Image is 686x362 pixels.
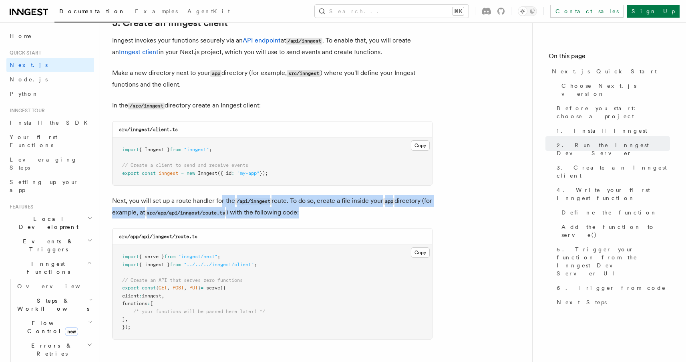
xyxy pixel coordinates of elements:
[112,17,228,28] a: 3. Create an Inngest client
[237,170,260,176] span: "my-app"
[553,281,670,295] a: 6. Trigger from code
[122,170,139,176] span: export
[6,260,87,276] span: Inngest Functions
[181,170,184,176] span: =
[184,285,187,291] span: ,
[286,38,322,44] code: /api/inngest
[557,127,647,135] span: 1. Install Inngest
[65,327,78,336] span: new
[112,195,433,218] p: Next, you will set up a route handler for the route. To do so, create a file inside your director...
[122,262,139,267] span: import
[287,70,320,77] code: src/inngest
[552,67,657,75] span: Next.js Quick Start
[122,254,139,259] span: import
[217,254,220,259] span: ;
[122,293,139,299] span: client
[142,293,161,299] span: inngest
[553,242,670,281] a: 5. Trigger your function from the Inngest Dev Server UI
[10,179,78,193] span: Setting up your app
[122,285,139,291] span: export
[142,285,156,291] span: const
[553,160,670,183] a: 3. Create an Inngest client
[557,298,607,306] span: Next Steps
[6,50,41,56] span: Quick start
[557,284,666,292] span: 6. Trigger from code
[122,301,147,306] span: functions
[553,138,670,160] a: 2. Run the Inngest Dev Server
[561,223,670,239] span: Add the function to serve()
[119,234,197,239] code: src/app/api/inngest/route.ts
[6,257,94,279] button: Inngest Functions
[6,234,94,257] button: Events & Triggers
[142,170,156,176] span: const
[6,29,94,43] a: Home
[10,91,39,97] span: Python
[135,8,178,14] span: Examples
[550,5,624,18] a: Contact sales
[201,285,203,291] span: =
[557,186,670,202] span: 4. Write your first Inngest function
[558,79,670,101] a: Choose Next.js version
[128,103,165,109] code: /src/inngest
[112,35,433,58] p: Inngest invokes your functions securely via an at . To enable that, you will create an in your Ne...
[6,87,94,101] a: Python
[170,262,181,267] span: from
[14,293,94,316] button: Steps & Workflows
[133,309,265,314] span: /* your functions will be passed here later! */
[557,164,670,180] span: 3. Create an Inngest client
[125,316,128,322] span: ,
[156,285,159,291] span: {
[10,156,77,171] span: Leveraging Steps
[6,72,94,87] a: Node.js
[170,147,181,152] span: from
[14,319,88,335] span: Flow Control
[243,36,281,44] a: API endpoint
[112,100,433,111] p: In the directory create an Inngest client:
[14,279,94,293] a: Overview
[10,32,32,40] span: Home
[6,215,87,231] span: Local Development
[518,6,537,16] button: Toggle dark mode
[189,285,198,291] span: PUT
[178,254,217,259] span: "inngest/next"
[167,285,170,291] span: ,
[10,134,57,148] span: Your first Functions
[561,208,657,216] span: Define the function
[112,67,433,90] p: Make a new directory next to your directory (for example, ) where you'll define your Inngest func...
[553,183,670,205] a: 4. Write your first Inngest function
[14,342,87,358] span: Errors & Retries
[6,152,94,175] a: Leveraging Steps
[6,58,94,72] a: Next.js
[254,262,257,267] span: ;
[139,293,142,299] span: :
[6,237,87,253] span: Events & Triggers
[150,301,153,306] span: [
[14,316,94,338] button: Flow Controlnew
[558,205,670,220] a: Define the function
[161,293,164,299] span: ,
[217,170,231,176] span: ({ id
[139,262,170,267] span: { inngest }
[549,51,670,64] h4: On this page
[453,7,464,15] kbd: ⌘K
[235,198,272,205] code: /api/inngest
[147,301,150,306] span: :
[183,2,235,22] a: AgentKit
[139,147,170,152] span: { Inngest }
[383,198,394,205] code: app
[59,8,125,14] span: Documentation
[184,262,254,267] span: "../../../inngest/client"
[557,104,670,120] span: Before you start: choose a project
[159,170,178,176] span: inngest
[164,254,175,259] span: from
[557,141,670,157] span: 2. Run the Inngest Dev Server
[122,316,125,322] span: ]
[6,175,94,197] a: Setting up your app
[260,170,268,176] span: });
[231,170,234,176] span: :
[119,127,178,132] code: src/inngest/client.ts
[122,162,248,168] span: // Create a client to send and receive events
[206,285,220,291] span: serve
[187,8,230,14] span: AgentKit
[130,2,183,22] a: Examples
